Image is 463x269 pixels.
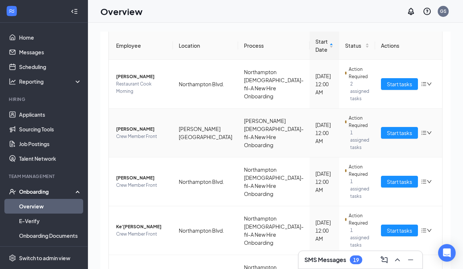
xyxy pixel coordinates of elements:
span: bars [421,81,427,87]
td: Northampton Blvd. [173,157,238,206]
span: Crew Member Front [116,133,167,140]
span: Restaurant Cook Morning [116,80,167,95]
th: Status [339,32,375,60]
div: Reporting [19,78,82,85]
div: [DATE] 12:00 AM [315,72,333,96]
span: Action Required [349,212,369,227]
th: Location [173,32,238,60]
th: Actions [375,32,442,60]
svg: UserCheck [9,188,16,195]
button: ChevronUp [392,254,403,266]
td: [PERSON_NAME][DEMOGRAPHIC_DATA]-fil-A New Hire Onboarding [238,109,310,157]
button: Start tasks [381,127,418,139]
a: Onboarding Documents [19,228,82,243]
span: Crew Member Front [116,182,167,189]
span: Action Required [349,114,369,129]
span: down [427,179,432,184]
span: Action Required [349,66,369,80]
div: Onboarding [19,188,75,195]
svg: Collapse [71,8,78,15]
svg: ComposeMessage [380,255,389,264]
th: Employee [109,32,173,60]
th: Process [238,32,310,60]
a: Job Postings [19,137,82,151]
td: Northampton [DEMOGRAPHIC_DATA]-fil-A New Hire Onboarding [238,60,310,109]
div: Hiring [9,96,80,102]
span: Start tasks [387,226,412,235]
a: Talent Network [19,151,82,166]
a: Messages [19,45,82,59]
span: [PERSON_NAME] [116,73,167,80]
span: down [427,81,432,87]
svg: Notifications [407,7,415,16]
div: 19 [353,257,359,263]
a: Applicants [19,107,82,122]
span: [PERSON_NAME] [116,174,167,182]
a: Activity log [19,243,82,258]
svg: Minimize [406,255,415,264]
a: Scheduling [19,59,82,74]
span: Start tasks [387,80,412,88]
span: Ke’[PERSON_NAME] [116,223,167,230]
svg: ChevronUp [393,255,402,264]
a: Sourcing Tools [19,122,82,137]
td: Northampton [DEMOGRAPHIC_DATA]-fil-A New Hire Onboarding [238,206,310,255]
div: [DATE] 12:00 AM [315,121,333,145]
svg: Settings [9,254,16,262]
span: 1 assigned tasks [350,227,369,249]
span: Start tasks [387,129,412,137]
span: down [427,228,432,233]
span: bars [421,179,427,185]
span: 2 assigned tasks [350,80,369,102]
span: [PERSON_NAME] [116,126,167,133]
button: ComposeMessage [378,254,390,266]
button: Start tasks [381,225,418,236]
span: Action Required [349,163,369,178]
span: Start tasks [387,178,412,186]
td: Northampton [DEMOGRAPHIC_DATA]-fil-A New Hire Onboarding [238,157,310,206]
button: Start tasks [381,78,418,90]
td: [PERSON_NAME][GEOGRAPHIC_DATA] [173,109,238,157]
span: bars [421,130,427,136]
svg: WorkstreamLogo [8,7,15,15]
span: 1 assigned tasks [350,129,369,151]
span: Start Date [315,37,328,54]
div: Team Management [9,173,80,179]
td: Northampton Blvd. [173,206,238,255]
a: Home [19,30,82,45]
span: Status [345,41,364,50]
svg: QuestionInfo [423,7,431,16]
a: E-Verify [19,214,82,228]
div: [DATE] 12:00 AM [315,170,333,194]
button: Minimize [405,254,416,266]
div: [DATE] 12:00 AM [315,218,333,243]
span: down [427,130,432,135]
span: Crew Member Front [116,230,167,238]
div: Open Intercom Messenger [438,244,456,262]
td: Northampton Blvd. [173,60,238,109]
span: 1 assigned tasks [350,178,369,200]
div: Switch to admin view [19,254,70,262]
span: bars [421,228,427,233]
h3: SMS Messages [304,256,346,264]
button: Start tasks [381,176,418,188]
svg: Analysis [9,78,16,85]
a: Overview [19,199,82,214]
div: GS [440,8,447,14]
h1: Overview [100,5,142,18]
